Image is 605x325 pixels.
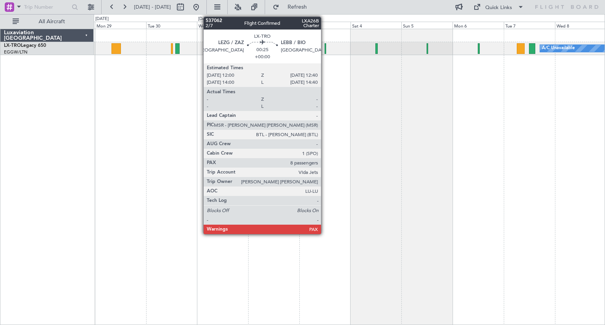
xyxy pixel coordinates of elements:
div: Tue 30 [146,22,197,29]
span: [DATE] - [DATE] [134,4,171,11]
div: Quick Links [485,4,512,12]
div: Sat 4 [351,22,402,29]
a: LX-TROLegacy 650 [4,43,46,48]
div: Sun 5 [401,22,453,29]
a: EGGW/LTN [4,49,28,55]
div: Mon 29 [95,22,146,29]
div: Tue 7 [504,22,555,29]
span: All Aircraft [20,19,83,24]
input: Trip Number [24,1,69,13]
div: Mon 6 [453,22,504,29]
button: Refresh [269,1,316,13]
div: Thu 2 [248,22,299,29]
span: LX-TRO [4,43,21,48]
div: A/C Unavailable [542,42,575,54]
button: Quick Links [470,1,528,13]
div: Fri 3 [299,22,351,29]
div: [DATE] [198,16,212,22]
button: All Aircraft [9,15,85,28]
div: [DATE] [95,16,109,22]
div: Wed 1 [197,22,248,29]
span: Refresh [281,4,314,10]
